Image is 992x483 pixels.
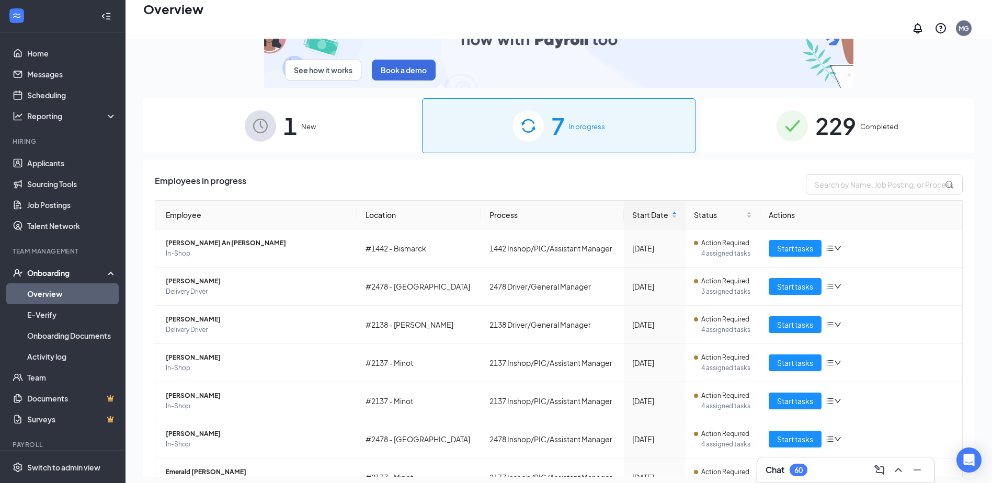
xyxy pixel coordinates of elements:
[357,229,481,268] td: #1442 - Bismarck
[834,397,841,405] span: down
[701,390,749,401] span: Action Required
[27,283,117,304] a: Overview
[27,174,117,194] a: Sourcing Tools
[285,60,361,80] button: See how it works
[166,467,349,477] span: Emerald [PERSON_NAME]
[301,121,316,132] span: New
[834,321,841,328] span: down
[777,395,813,407] span: Start tasks
[481,201,624,229] th: Process
[166,401,349,411] span: In-Shop
[769,316,822,333] button: Start tasks
[166,238,349,248] span: [PERSON_NAME] An [PERSON_NAME]
[357,306,481,344] td: #2138 - [PERSON_NAME]
[166,248,349,259] span: In-Shop
[27,367,117,388] a: Team
[701,401,752,411] span: 4 assigned tasks
[632,395,678,407] div: [DATE]
[101,11,111,21] svg: Collapse
[873,464,886,476] svg: ComposeMessage
[815,108,856,144] span: 229
[826,435,834,443] span: bars
[357,268,481,306] td: #2478 - [GEOGRAPHIC_DATA]
[694,209,744,221] span: Status
[13,462,23,473] svg: Settings
[27,64,117,85] a: Messages
[27,325,117,346] a: Onboarding Documents
[892,464,905,476] svg: ChevronUp
[834,283,841,290] span: down
[826,244,834,252] span: bars
[155,174,246,195] span: Employees in progress
[701,352,749,363] span: Action Required
[166,314,349,325] span: [PERSON_NAME]
[777,433,813,445] span: Start tasks
[959,24,969,33] div: MG
[27,111,117,121] div: Reporting
[632,243,678,254] div: [DATE]
[794,466,803,475] div: 60
[481,344,624,382] td: 2137 Inshop/PIC/Assistant Manager
[826,320,834,329] span: bars
[632,433,678,445] div: [DATE]
[166,439,349,450] span: In-Shop
[956,447,982,473] div: Open Intercom Messenger
[701,429,749,439] span: Action Required
[27,268,108,278] div: Onboarding
[777,319,813,330] span: Start tasks
[701,238,749,248] span: Action Required
[777,281,813,292] span: Start tasks
[155,201,357,229] th: Employee
[766,464,784,476] h3: Chat
[13,111,23,121] svg: Analysis
[283,108,297,144] span: 1
[701,286,752,297] span: 3 assigned tasks
[357,201,481,229] th: Location
[13,247,115,256] div: Team Management
[777,357,813,369] span: Start tasks
[911,22,924,34] svg: Notifications
[769,240,822,257] button: Start tasks
[481,268,624,306] td: 2478 Driver/General Manager
[481,306,624,344] td: 2138 Driver/General Manager
[264,4,853,88] img: payroll-small.gif
[826,282,834,291] span: bars
[760,201,962,229] th: Actions
[632,281,678,292] div: [DATE]
[834,245,841,252] span: down
[27,85,117,106] a: Scheduling
[13,440,115,449] div: Payroll
[27,388,117,409] a: DocumentsCrown
[686,201,760,229] th: Status
[166,429,349,439] span: [PERSON_NAME]
[701,467,749,477] span: Action Required
[769,431,822,447] button: Start tasks
[27,346,117,367] a: Activity log
[357,420,481,458] td: #2478 - [GEOGRAPHIC_DATA]
[13,268,23,278] svg: UserCheck
[357,344,481,382] td: #2137 - Minot
[166,363,349,373] span: In-Shop
[826,397,834,405] span: bars
[890,462,907,478] button: ChevronUp
[777,243,813,254] span: Start tasks
[834,359,841,366] span: down
[632,319,678,330] div: [DATE]
[871,462,888,478] button: ComposeMessage
[12,10,22,21] svg: WorkstreamLogo
[166,286,349,297] span: Delivery Driver
[27,194,117,215] a: Job Postings
[701,314,749,325] span: Action Required
[769,278,822,295] button: Start tasks
[481,382,624,420] td: 2137 Inshop/PIC/Assistant Manager
[551,108,565,144] span: 7
[13,137,115,146] div: Hiring
[27,304,117,325] a: E-Verify
[27,43,117,64] a: Home
[806,174,963,195] input: Search by Name, Job Posting, or Process
[632,357,678,369] div: [DATE]
[911,464,923,476] svg: Minimize
[481,420,624,458] td: 2478 Inshop/PIC/Assistant Manager
[632,471,678,483] div: [DATE]
[481,229,624,268] td: 1442 Inshop/PIC/Assistant Manager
